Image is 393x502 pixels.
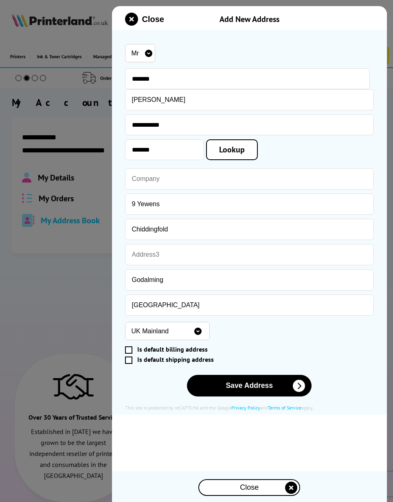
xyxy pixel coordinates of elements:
div: This site is protected by reCAPTCHA and the Google and apply. [125,405,374,411]
button: close modal [198,479,300,496]
input: County [125,295,374,316]
button: close modal [125,13,164,26]
input: Last Name [125,89,374,110]
span: Close [240,483,259,492]
button: Save Address [187,375,312,396]
input: Address1 [125,194,374,215]
input: Company [125,168,374,189]
span: Is default billing address [137,346,208,352]
a: Privacy Policy [231,405,260,411]
a: Terms of Service [268,405,301,411]
span: Is default shipping address [137,357,214,363]
input: Address3 [125,244,374,265]
input: City [125,269,374,291]
span: Close [142,15,164,24]
input: Address2 [125,219,374,240]
div: Add New Address [175,14,324,24]
span: Lookup [219,144,245,155]
a: Lookup [206,139,258,160]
